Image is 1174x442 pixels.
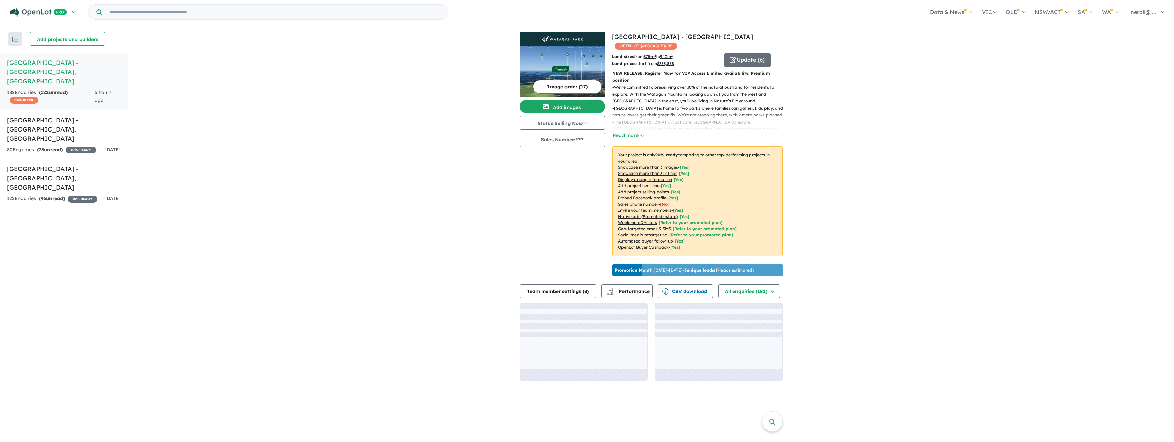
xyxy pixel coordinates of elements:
b: Promotion Month: [615,267,654,273]
img: download icon [662,288,669,295]
a: [GEOGRAPHIC_DATA] - [GEOGRAPHIC_DATA] [612,33,753,41]
img: line-chart.svg [607,288,613,292]
u: Sales phone number [618,202,658,207]
span: [Refer to your promoted plan] [659,220,723,225]
u: Weekend eDM slots [618,220,657,225]
u: $ 383,888 [657,61,674,66]
p: - We’re committed to preserving over 30% of the natural bushland for residents to explore. With t... [612,84,788,105]
span: 10 % READY [66,147,96,153]
strong: ( unread) [39,195,65,202]
b: Land sizes [612,54,634,59]
span: [Refer to your promoted plan] [673,226,737,231]
input: Try estate name, suburb, builder or developer [103,5,447,19]
div: 182 Enquir ies [7,88,95,105]
strong: ( unread) [39,89,68,95]
span: [Yes] [670,245,680,250]
sup: 2 [671,54,673,57]
span: [ Yes ] [668,195,678,201]
u: 375 m [644,54,656,59]
span: [Yes] [679,214,689,219]
u: Social media retargeting [618,232,668,237]
span: neroli@j... [1131,9,1156,15]
span: 25 % READY [68,196,97,203]
span: 8 [584,288,587,294]
span: 122 [41,89,49,95]
span: Performance [608,288,650,294]
span: [ Yes ] [673,208,683,213]
a: Watagan Park Estate - Cooranbong LogoWatagan Park Estate - Cooranbong [520,32,605,97]
u: Showcase more than 3 listings [618,171,677,176]
p: Your project is only comparing to other top-performing projects in your area: - - - - - - - - - -... [612,146,783,256]
span: [ Yes ] [680,165,690,170]
img: Watagan Park Estate - Cooranbong [520,46,605,97]
p: from [612,53,719,60]
span: [ Yes ] [674,177,684,182]
div: 122 Enquir ies [7,195,97,203]
h5: [GEOGRAPHIC_DATA] - [GEOGRAPHIC_DATA] , [GEOGRAPHIC_DATA] [7,164,121,192]
img: bar-chart.svg [607,290,614,295]
button: Status:Selling Now [520,116,605,130]
span: CASHBACK [10,97,38,104]
span: [DATE] [104,195,121,202]
div: 80 Enquir ies [7,146,96,154]
button: Add images [520,100,605,113]
u: Add project headline [618,183,659,188]
p: - [GEOGRAPHIC_DATA] is home to two parks where families can gather, kids play, and nature lovers ... [612,105,788,119]
u: Add project selling-points [618,189,669,194]
span: [Yes] [675,238,685,244]
button: Update (6) [724,53,771,67]
button: CSV download [658,284,713,298]
span: 5 hours ago [95,89,112,103]
button: Team member settings (8) [520,284,596,298]
h5: [GEOGRAPHIC_DATA] - [GEOGRAPHIC_DATA] , [GEOGRAPHIC_DATA] [7,115,121,143]
span: OPENLOT $ 200 CASHBACK [615,43,677,50]
h5: [GEOGRAPHIC_DATA] - [GEOGRAPHIC_DATA] , [GEOGRAPHIC_DATA] [7,58,121,86]
u: 940 m [660,54,673,59]
button: Read more [612,132,644,139]
sup: 2 [654,54,656,57]
span: to [656,54,673,59]
button: Performance [601,284,653,298]
img: Openlot PRO Logo White [10,8,67,17]
b: 3 unique leads [684,267,714,273]
button: Image order (17) [533,80,602,94]
u: Showcase more than 3 images [618,165,678,170]
img: Watagan Park Estate - Cooranbong Logo [522,35,602,43]
img: sort.svg [12,37,18,42]
u: Automated buyer follow-up [618,238,673,244]
span: [ No ] [660,202,670,207]
button: Sales Number:??? [520,133,605,147]
u: Embed Facebook profile [618,195,667,201]
p: - The [GEOGRAPHIC_DATA] will activate [GEOGRAPHIC_DATA] estate, [GEOGRAPHIC_DATA] and it’s surrou... [612,119,788,140]
u: Invite your team members [618,208,671,213]
span: [ Yes ] [671,189,681,194]
u: OpenLot Buyer Cashback [618,245,669,250]
p: [DATE] - [DATE] - ( 17 leads estimated) [615,267,754,273]
p: NEW RELEASE: Register Now for VIP Access Limited availability. Premium position [612,70,783,84]
u: Display pricing information [618,177,672,182]
span: 78 [39,147,44,153]
b: 90 % ready [655,152,678,157]
span: [ Yes ] [661,183,671,188]
button: Add projects and builders [30,32,105,46]
strong: ( unread) [37,147,63,153]
u: Native ads (Promoted estate) [618,214,678,219]
u: Geo-targeted email & SMS [618,226,671,231]
b: Land prices [612,61,636,66]
p: start from [612,60,719,67]
span: [ Yes ] [679,171,689,176]
span: 96 [41,195,46,202]
span: [Refer to your promoted plan] [669,232,733,237]
button: All enquiries (182) [718,284,780,298]
span: [DATE] [104,147,121,153]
